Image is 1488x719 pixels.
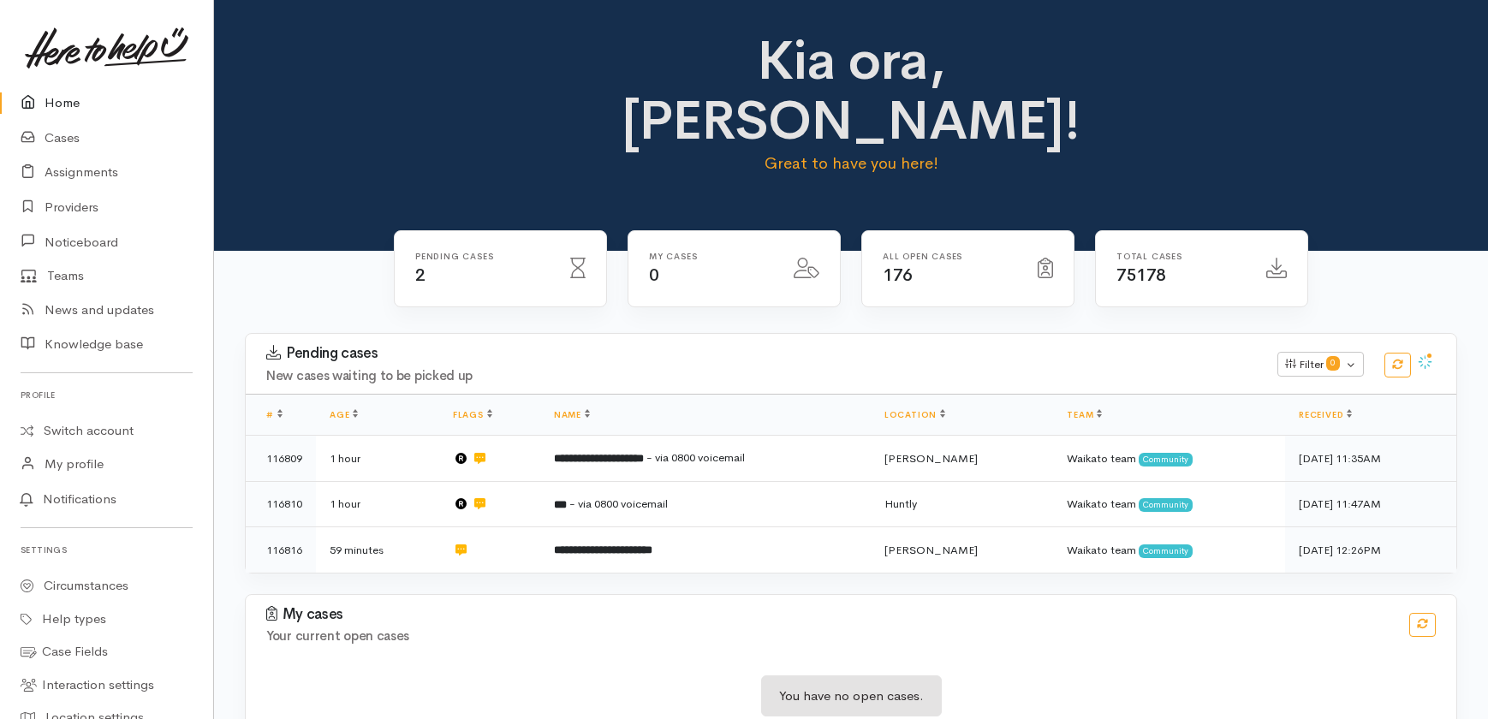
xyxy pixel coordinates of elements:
h6: My cases [649,252,773,261]
p: Great to have you here! [553,152,1149,175]
td: 116816 [246,527,316,573]
td: 1 hour [316,481,439,527]
span: Community [1139,498,1193,512]
h3: Pending cases [266,345,1257,362]
h1: Kia ora, [PERSON_NAME]! [553,31,1149,152]
td: Waikato team [1053,527,1285,573]
span: - via 0800 voicemail [646,450,745,465]
h6: Pending cases [415,252,550,261]
h4: New cases waiting to be picked up [266,369,1257,383]
h4: Your current open cases [266,629,1389,644]
span: [PERSON_NAME] [884,451,978,466]
span: Community [1139,453,1193,466]
h6: Profile [21,383,193,407]
div: You have no open cases. [761,675,942,717]
span: [PERSON_NAME] [884,543,978,557]
td: [DATE] 11:47AM [1285,481,1456,527]
td: 116809 [246,436,316,482]
a: Age [330,409,358,420]
a: Team [1067,409,1102,420]
a: Location [884,409,945,420]
h6: Total cases [1116,252,1246,261]
td: [DATE] 11:35AM [1285,436,1456,482]
a: # [266,409,283,420]
td: 116810 [246,481,316,527]
span: Huntly [884,496,917,511]
td: 1 hour [316,436,439,482]
span: 0 [1326,356,1340,370]
a: Received [1299,409,1352,420]
h6: All Open cases [883,252,1017,261]
h6: Settings [21,538,193,562]
span: 75178 [1116,264,1166,286]
td: Waikato team [1053,481,1285,527]
span: 2 [415,264,426,286]
td: Waikato team [1053,436,1285,482]
span: - via 0800 voicemail [569,496,668,511]
td: [DATE] 12:26PM [1285,527,1456,573]
td: 59 minutes [316,527,439,573]
button: Filter0 [1277,352,1364,377]
a: Name [554,409,590,420]
span: 176 [883,264,913,286]
span: Community [1139,544,1193,558]
h3: My cases [266,606,1389,623]
a: Flags [453,409,492,420]
span: 0 [649,264,659,286]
